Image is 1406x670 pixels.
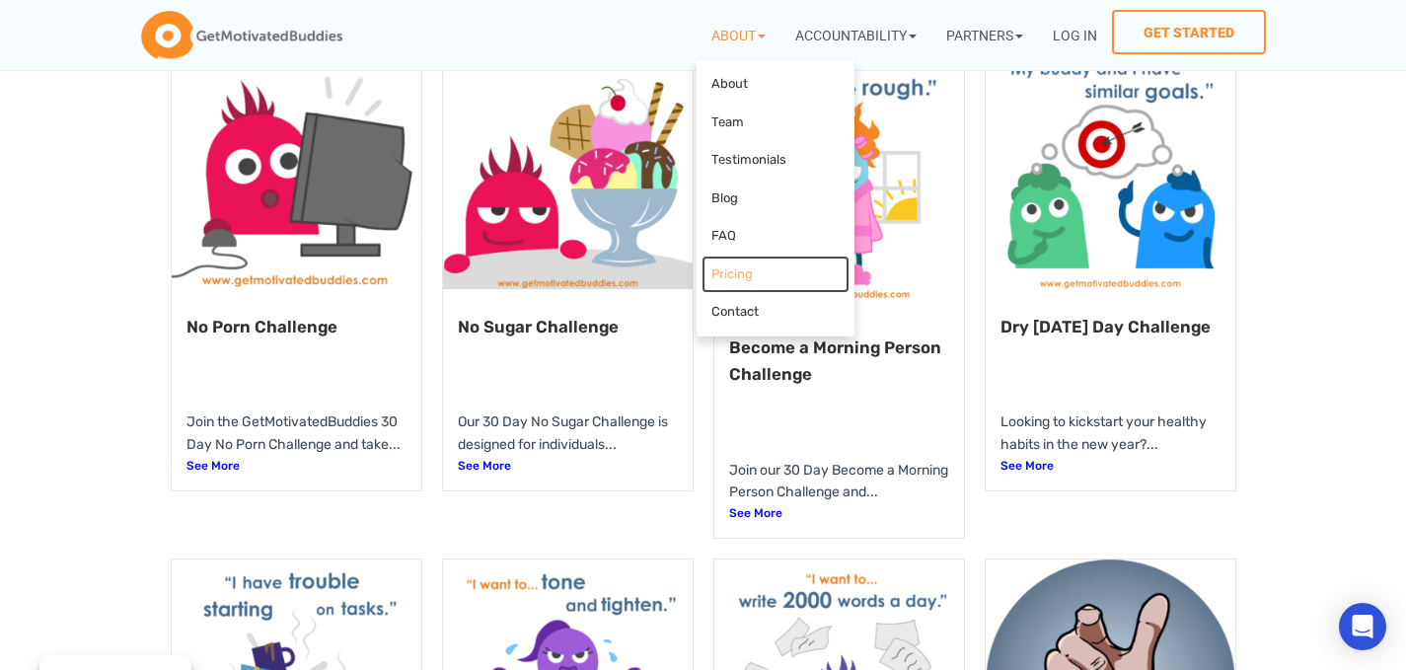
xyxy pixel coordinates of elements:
[186,317,337,336] a: No Porn Challenge
[702,293,850,332] a: Contact
[172,60,421,289] img: nofap-challenge
[780,10,931,60] a: Accountability
[729,337,941,384] a: Become a Morning Person Challenge
[702,217,850,256] a: FAQ
[1000,317,1211,336] a: Dry [DATE] Day Challenge
[1339,603,1386,650] div: Open Intercom Messenger
[443,60,693,289] img: no sugar challenge
[186,411,407,456] p: Join the GetMotivatedBuddies 30 Day No Porn Challenge and take...
[1038,10,1112,60] a: Log In
[702,180,850,218] a: Blog
[1000,411,1221,456] p: Looking to kickstart your healthy habits in the new year?...
[1112,10,1266,54] a: Get Started
[702,104,850,142] a: Team
[986,60,1235,289] img: dry january challenge
[729,504,949,523] a: See More
[702,65,850,104] a: About
[702,141,850,180] a: Testimonials
[702,256,850,294] a: Pricing
[458,457,678,476] a: See More
[458,317,619,336] a: No Sugar Challenge
[1000,457,1221,476] a: See More
[697,10,780,60] a: About
[458,411,678,456] p: Our 30 Day No Sugar Challenge is designed for individuals...
[186,457,407,476] a: See More
[729,460,949,504] p: Join our 30 Day Become a Morning Person Challenge and...
[931,10,1038,60] a: Partners
[141,11,342,60] img: GetMotivatedBuddies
